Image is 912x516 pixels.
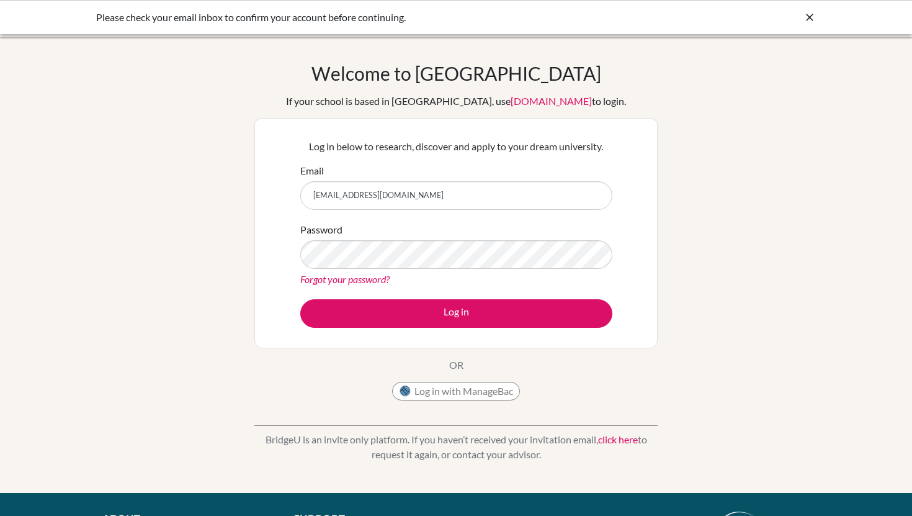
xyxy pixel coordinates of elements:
[392,382,520,401] button: Log in with ManageBac
[300,139,612,154] p: Log in below to research, discover and apply to your dream university.
[300,299,612,328] button: Log in
[449,358,463,373] p: OR
[300,163,324,178] label: Email
[96,10,630,25] div: Please check your email inbox to confirm your account before continuing.
[254,432,658,462] p: BridgeU is an invite only platform. If you haven’t received your invitation email, to request it ...
[598,433,638,445] a: click here
[311,62,601,84] h1: Welcome to [GEOGRAPHIC_DATA]
[286,94,626,109] div: If your school is based in [GEOGRAPHIC_DATA], use to login.
[300,273,390,285] a: Forgot your password?
[511,95,592,107] a: [DOMAIN_NAME]
[300,222,342,237] label: Password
